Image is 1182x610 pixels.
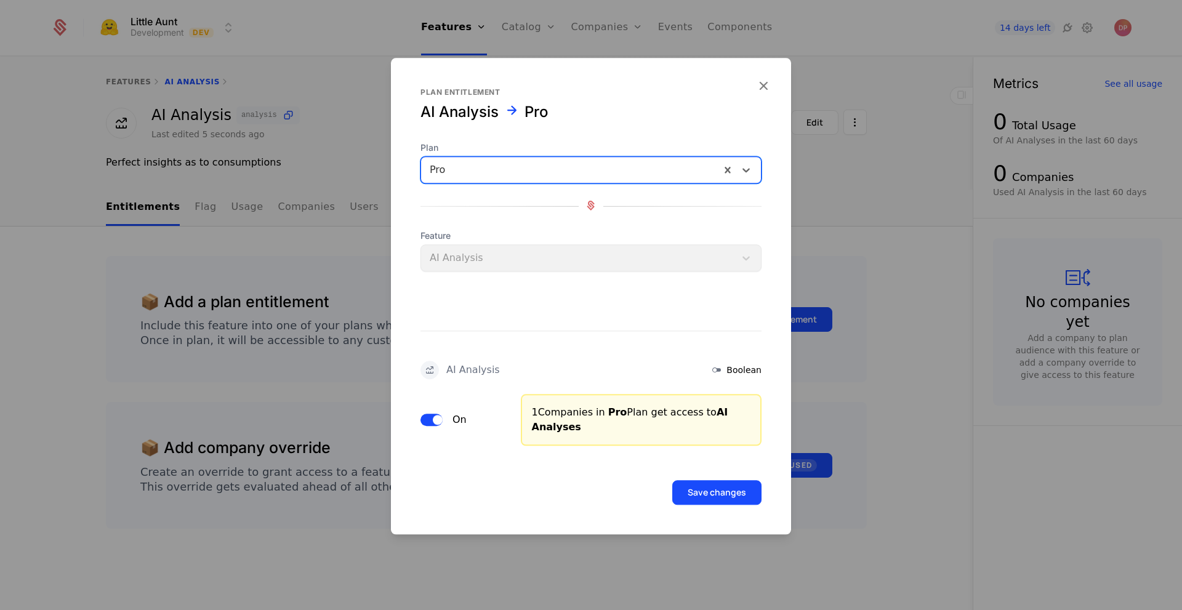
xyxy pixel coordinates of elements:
[420,87,762,97] div: Plan entitlement
[608,406,627,418] span: Pro
[726,364,762,376] span: Boolean
[532,405,751,435] div: 1 Companies in Plan get access to
[420,142,762,154] span: Plan
[420,102,499,122] div: AI Analysis
[420,230,762,242] span: Feature
[452,414,467,426] label: On
[672,480,762,505] button: Save changes
[525,102,549,122] div: Pro
[532,406,728,433] span: AI Analyses
[446,365,500,375] div: AI Analysis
